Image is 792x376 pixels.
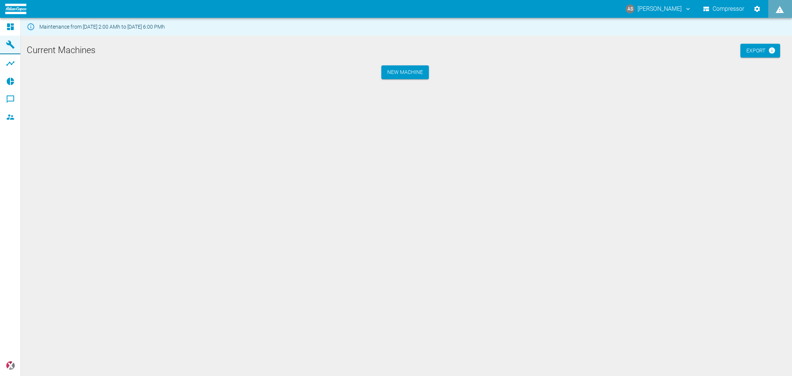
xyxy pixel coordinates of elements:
[381,65,429,79] a: New machine
[702,2,746,16] button: Compressor
[27,45,786,56] h1: Current Machines
[6,361,15,370] img: Xplore Logo
[768,47,776,54] svg: Now with HF Export
[740,44,780,58] a: Export
[750,2,764,16] button: Settings
[625,2,692,16] button: andreas.schmitt@atlascopco.com
[5,4,26,14] img: logo
[39,20,165,33] div: Maintenance from [DATE] 2:00 AMh to [DATE] 6:00 PMh
[626,4,635,13] div: AS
